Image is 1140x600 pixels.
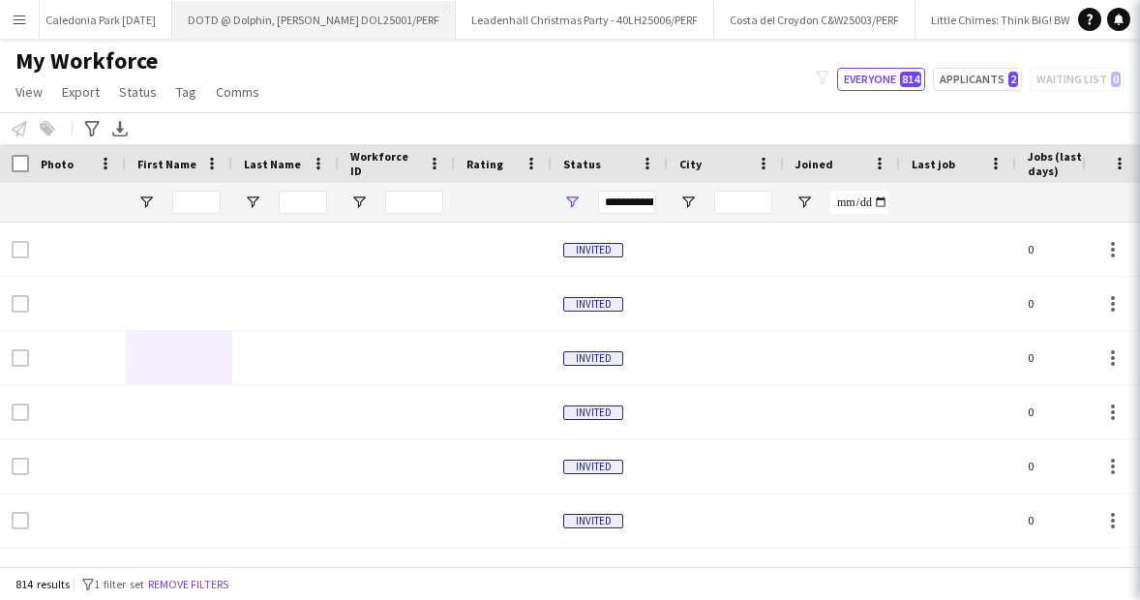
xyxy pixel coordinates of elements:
[12,512,29,529] input: Row Selection is disabled for this row (unchecked)
[714,191,772,214] input: City Filter Input
[62,83,100,101] span: Export
[216,83,259,101] span: Comms
[54,79,107,105] a: Export
[900,72,921,87] span: 814
[12,349,29,367] input: Row Selection is disabled for this row (unchecked)
[350,194,368,211] button: Open Filter Menu
[563,243,623,257] span: Invited
[137,194,155,211] button: Open Filter Menu
[12,295,29,313] input: Row Selection is disabled for this row (unchecked)
[563,157,601,171] span: Status
[30,1,172,39] button: Caledonia Park [DATE]
[679,194,697,211] button: Open Filter Menu
[385,191,443,214] input: Workforce ID Filter Input
[137,157,196,171] span: First Name
[563,405,623,420] span: Invited
[679,157,702,171] span: City
[108,117,132,140] app-action-btn: Export XLSX
[168,79,204,105] a: Tag
[837,68,925,91] button: Everyone814
[350,149,420,178] span: Workforce ID
[15,46,158,75] span: My Workforce
[244,194,261,211] button: Open Filter Menu
[80,117,104,140] app-action-btn: Advanced filters
[176,83,196,101] span: Tag
[563,514,623,528] span: Invited
[1008,72,1018,87] span: 2
[714,1,915,39] button: Costa del Croydon C&W25003/PERF
[244,157,301,171] span: Last Name
[1028,149,1107,178] span: Jobs (last 90 days)
[8,79,50,105] a: View
[172,1,456,39] button: DOTD @ Dolphin, [PERSON_NAME] DOL25001/PERF
[563,351,623,366] span: Invited
[94,577,144,591] span: 1 filter set
[456,1,714,39] button: Leadenhall Christmas Party - 40LH25006/PERF
[12,404,29,421] input: Row Selection is disabled for this row (unchecked)
[12,241,29,258] input: Row Selection is disabled for this row (unchecked)
[466,157,503,171] span: Rating
[563,194,581,211] button: Open Filter Menu
[41,157,74,171] span: Photo
[279,191,327,214] input: Last Name Filter Input
[830,191,888,214] input: Joined Filter Input
[208,79,267,105] a: Comms
[563,297,623,312] span: Invited
[111,79,165,105] a: Status
[15,83,43,101] span: View
[172,191,221,214] input: First Name Filter Input
[144,574,232,595] button: Remove filters
[912,157,955,171] span: Last job
[119,83,157,101] span: Status
[12,458,29,475] input: Row Selection is disabled for this row (unchecked)
[563,460,623,474] span: Invited
[795,157,833,171] span: Joined
[933,68,1022,91] button: Applicants2
[795,194,813,211] button: Open Filter Menu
